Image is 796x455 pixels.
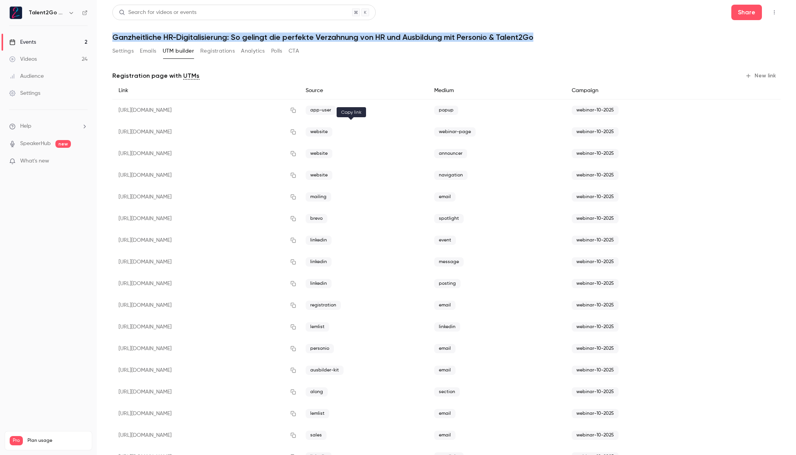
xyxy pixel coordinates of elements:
[572,149,619,158] span: webinar-10-2025
[306,257,332,267] span: linkedin
[289,45,299,57] button: CTA
[572,409,619,418] span: webinar-10-2025
[20,157,49,165] span: What's new
[434,301,456,310] span: email
[306,171,332,180] span: website
[306,214,327,223] span: brevo
[112,229,299,251] div: [URL][DOMAIN_NAME]
[112,208,299,229] div: [URL][DOMAIN_NAME]
[10,7,22,19] img: Talent2Go GmbH
[55,140,71,148] span: new
[572,366,619,375] span: webinar-10-2025
[20,140,51,148] a: SpeakerHub
[572,106,619,115] span: webinar-10-2025
[112,338,299,359] div: [URL][DOMAIN_NAME]
[434,322,460,332] span: linkedin
[572,279,619,288] span: webinar-10-2025
[572,171,619,180] span: webinar-10-2025
[306,387,328,397] span: along
[271,45,282,57] button: Polls
[112,121,299,143] div: [URL][DOMAIN_NAME]
[572,431,619,440] span: webinar-10-2025
[306,279,332,288] span: linkedin
[572,387,619,397] span: webinar-10-2025
[434,344,456,353] span: email
[9,89,40,97] div: Settings
[434,236,456,245] span: event
[163,45,194,57] button: UTM builder
[112,294,299,316] div: [URL][DOMAIN_NAME]
[434,127,476,137] span: webinar-page
[9,55,37,63] div: Videos
[434,214,464,223] span: spotlight
[9,38,36,46] div: Events
[28,438,87,444] span: Plan usage
[112,273,299,294] div: [URL][DOMAIN_NAME]
[112,251,299,273] div: [URL][DOMAIN_NAME]
[112,164,299,186] div: [URL][DOMAIN_NAME]
[306,409,329,418] span: lemlist
[306,322,329,332] span: lemlist
[112,143,299,164] div: [URL][DOMAIN_NAME]
[306,192,331,202] span: mailing
[434,106,458,115] span: popup
[299,82,428,99] div: Source
[434,279,461,288] span: posting
[731,5,762,20] button: Share
[112,71,199,80] p: Registration page with
[112,99,299,121] div: [URL][DOMAIN_NAME]
[434,366,456,375] span: email
[306,236,332,245] span: linkedin
[119,9,196,17] div: Search for videos or events
[572,322,619,332] span: webinar-10-2025
[10,436,23,445] span: Pro
[306,301,341,310] span: registration
[434,171,468,180] span: navigation
[306,127,332,137] span: website
[434,387,460,397] span: section
[20,122,31,130] span: Help
[183,71,199,80] a: UTMs
[572,257,619,267] span: webinar-10-2025
[112,403,299,424] div: [URL][DOMAIN_NAME]
[112,32,781,42] h1: Ganzheitliche HR-Digitalisierung: So gelingt die perfekte Verzahnung von HR und Ausbildung mit Pe...
[306,149,332,158] span: website
[306,431,327,440] span: sales
[566,82,717,99] div: Campaign
[572,214,619,223] span: webinar-10-2025
[112,45,134,57] button: Settings
[572,192,619,202] span: webinar-10-2025
[112,381,299,403] div: [URL][DOMAIN_NAME]
[140,45,156,57] button: Emails
[306,106,336,115] span: app-user
[742,70,781,82] button: New link
[9,72,44,80] div: Audience
[572,344,619,353] span: webinar-10-2025
[9,122,88,130] li: help-dropdown-opener
[306,344,334,353] span: personio
[572,127,619,137] span: webinar-10-2025
[112,186,299,208] div: [URL][DOMAIN_NAME]
[112,316,299,338] div: [URL][DOMAIN_NAME]
[434,431,456,440] span: email
[434,257,464,267] span: message
[428,82,566,99] div: Medium
[29,9,65,17] h6: Talent2Go GmbH
[434,409,456,418] span: email
[306,366,344,375] span: ausbilder-kit
[200,45,235,57] button: Registrations
[241,45,265,57] button: Analytics
[112,82,299,99] div: Link
[572,236,619,245] span: webinar-10-2025
[434,149,467,158] span: announcer
[434,192,456,202] span: email
[572,301,619,310] span: webinar-10-2025
[112,424,299,446] div: [URL][DOMAIN_NAME]
[112,359,299,381] div: [URL][DOMAIN_NAME]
